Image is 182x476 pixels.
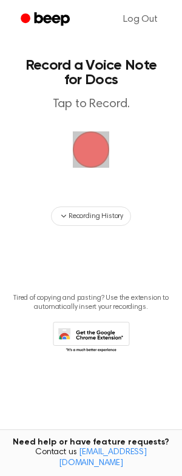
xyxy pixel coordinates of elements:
span: Recording History [69,211,123,222]
a: [EMAIL_ADDRESS][DOMAIN_NAME] [59,448,147,468]
h1: Record a Voice Note for Docs [22,58,160,87]
p: Tap to Record. [22,97,160,112]
span: Contact us [7,448,175,469]
p: Tired of copying and pasting? Use the extension to automatically insert your recordings. [10,294,172,312]
a: Log Out [111,5,170,34]
button: Recording History [51,207,131,226]
a: Beep [12,8,81,31]
img: Beep Logo [73,131,109,168]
